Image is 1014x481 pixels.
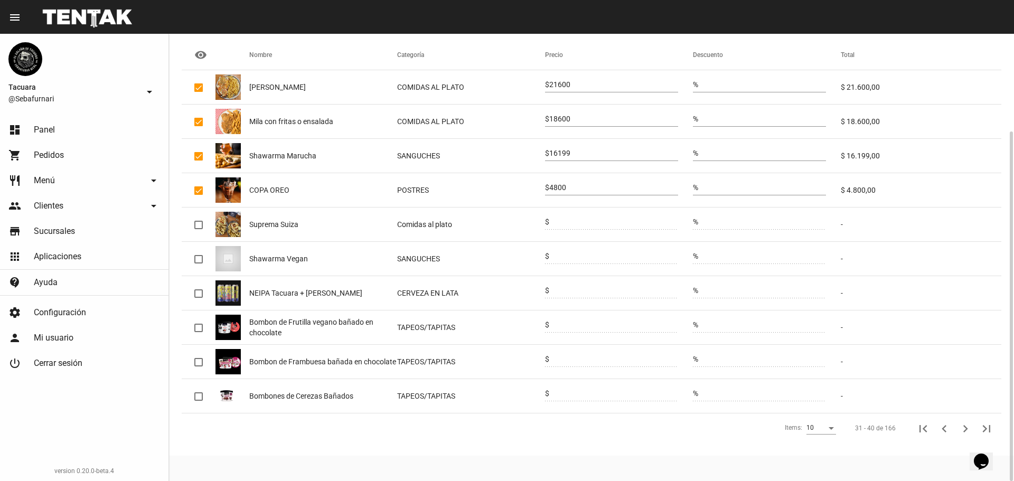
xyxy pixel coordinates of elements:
[841,208,1001,241] mat-cell: -
[397,276,545,310] mat-cell: CERVEZA EN LATA
[249,288,362,298] span: NEIPA Tacuara + [PERSON_NAME]
[8,276,21,289] mat-icon: contact_support
[545,183,549,192] span: $
[545,320,549,329] span: $
[693,389,698,398] span: %
[397,208,545,241] mat-cell: Comidas al plato
[215,143,241,168] img: c3eba62a-5957-4c01-a9bc-25e2116cd289.jpeg
[34,277,58,288] span: Ayuda
[34,251,81,262] span: Aplicaciones
[545,80,549,89] span: $
[841,70,1001,104] mat-cell: $ 21.600,00
[215,383,241,409] img: fa320b2c-a784-44b3-ad94-635c18766bbf.jpg
[215,315,241,340] img: 28fa5962-4447-4a70-89d3-d6a68ea06564.png
[215,349,241,374] img: 44d6de7d-96a3-4190-ab8c-468b3e22619f.png
[34,201,63,211] span: Clientes
[249,150,316,161] span: Shawarma Marucha
[545,149,549,157] span: $
[693,252,698,260] span: %
[841,139,1001,173] mat-cell: $ 16.199,00
[215,109,241,134] img: 00146e6e-7eb4-47c0-bf04-7f8aa6b1773d.jpeg
[841,345,1001,379] mat-cell: -
[693,355,698,363] span: %
[693,40,841,70] mat-header-cell: Descuento
[693,218,698,226] span: %
[8,11,21,24] mat-icon: menu
[841,105,1001,138] mat-cell: $ 18.600,00
[215,246,241,271] img: 07c47add-75b0-4ce5-9aba-194f44787723.jpg
[913,418,934,439] button: Primera
[8,306,21,319] mat-icon: settings
[693,286,698,295] span: %
[397,242,545,276] mat-cell: SANGUCHES
[8,93,139,104] span: @Sebafurnari
[34,150,64,161] span: Pedidos
[8,200,21,212] mat-icon: people
[545,252,549,260] span: $
[8,149,21,162] mat-icon: shopping_cart
[545,389,549,398] span: $
[841,242,1001,276] mat-cell: -
[806,425,836,432] mat-select: Items:
[841,173,1001,207] mat-cell: $ 4.800,00
[934,418,955,439] button: Anterior
[693,183,698,192] span: %
[397,379,545,413] mat-cell: TAPEOS/TAPITAS
[249,317,397,338] span: Bombon de Frutilla vegano bañado en chocolate
[8,81,139,93] span: Tacuara
[976,418,997,439] button: Última
[841,379,1001,413] mat-cell: -
[215,212,241,237] img: 107df792-0ea5-4f0b-9d37-848cf70b1ee5.jpeg
[8,357,21,370] mat-icon: power_settings_new
[215,177,241,203] img: f75026a6-c3bd-47aa-a407-dd6971071f43.jpeg
[34,226,75,237] span: Sucursales
[841,40,1001,70] mat-header-cell: Total
[545,218,549,226] span: $
[215,74,241,100] img: 37f6ca10-bce2-46e6-9540-24ce7242ba91.jpeg
[693,149,698,157] span: %
[143,86,156,98] mat-icon: arrow_drop_down
[8,174,21,187] mat-icon: restaurant
[147,200,160,212] mat-icon: arrow_drop_down
[806,424,814,431] span: 10
[693,80,698,89] span: %
[8,124,21,136] mat-icon: dashboard
[34,333,73,343] span: Mi usuario
[34,307,86,318] span: Configuración
[249,253,308,264] span: Shawarma Vegan
[34,175,55,186] span: Menú
[545,286,549,295] span: $
[249,82,306,92] span: [PERSON_NAME]
[249,40,397,70] mat-header-cell: Nombre
[34,125,55,135] span: Panel
[841,310,1001,344] mat-cell: -
[249,219,298,230] span: Suprema Suiza
[397,139,545,173] mat-cell: SANGUCHES
[249,185,289,195] span: COPA OREO
[693,320,698,329] span: %
[970,439,1003,470] iframe: chat widget
[249,391,353,401] span: Bombones de Cerezas Bañados
[397,40,545,70] mat-header-cell: Categoría
[8,250,21,263] mat-icon: apps
[8,332,21,344] mat-icon: person
[8,225,21,238] mat-icon: store
[194,49,207,61] mat-icon: visibility
[249,356,396,367] span: Bombon de Frambuesa bañada en chocolate
[215,280,241,306] img: f3cec1a9-f95e-4b2f-ab66-206b24417b38.jpg
[855,423,896,433] div: 31 - 40 de 166
[249,116,333,127] span: Mila con fritas o ensalada
[397,105,545,138] mat-cell: COMIDAS AL PLATO
[545,115,549,123] span: $
[147,174,160,187] mat-icon: arrow_drop_down
[785,422,802,433] div: Items:
[8,42,42,76] img: 0ba25f40-994f-44c9-9804-907548b4f6e7.png
[397,173,545,207] mat-cell: POSTRES
[34,358,82,369] span: Cerrar sesión
[693,115,698,123] span: %
[397,345,545,379] mat-cell: TAPEOS/TAPITAS
[545,40,693,70] mat-header-cell: Precio
[841,276,1001,310] mat-cell: -
[955,418,976,439] button: Siguiente
[397,310,545,344] mat-cell: TAPEOS/TAPITAS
